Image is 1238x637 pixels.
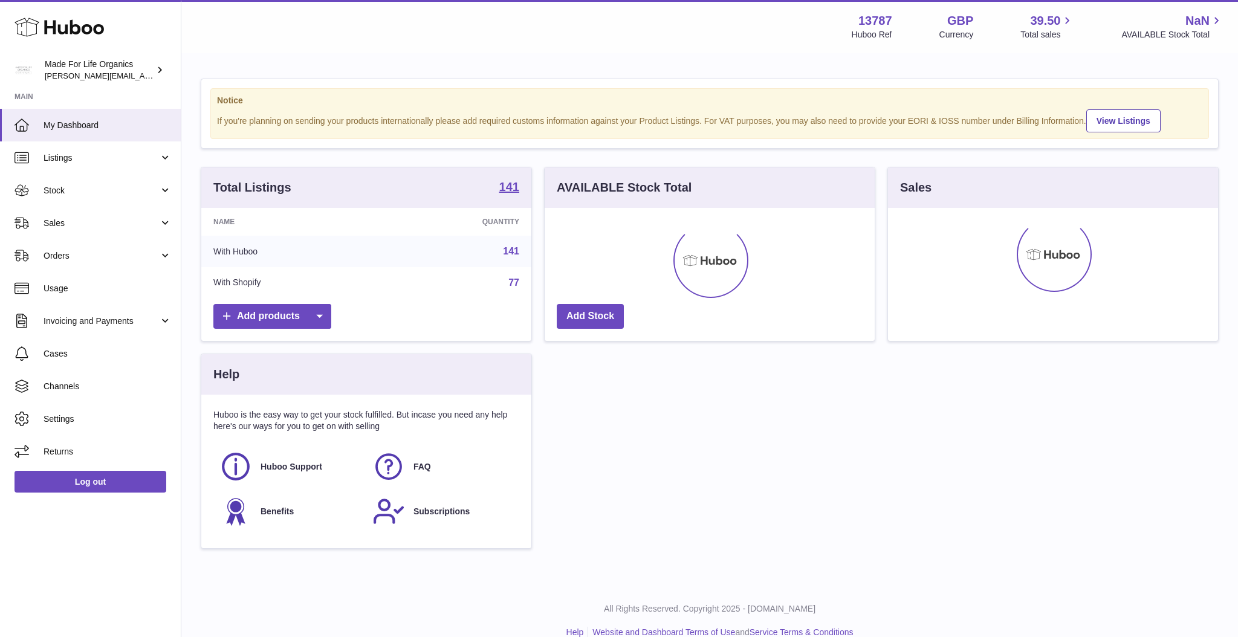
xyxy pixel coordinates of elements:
[44,413,172,425] span: Settings
[1121,13,1223,40] a: NaN AVAILABLE Stock Total
[201,236,379,267] td: With Huboo
[372,495,513,528] a: Subscriptions
[503,246,519,256] a: 141
[750,627,854,637] a: Service Terms & Conditions
[201,208,379,236] th: Name
[219,450,360,483] a: Huboo Support
[1185,13,1210,29] span: NaN
[1020,13,1074,40] a: 39.50 Total sales
[15,61,33,79] img: geoff.winwood@madeforlifeorganics.com
[947,13,973,29] strong: GBP
[44,120,172,131] span: My Dashboard
[213,366,239,383] h3: Help
[217,95,1202,106] strong: Notice
[1020,29,1074,40] span: Total sales
[15,471,166,493] a: Log out
[499,181,519,195] a: 141
[191,603,1228,615] p: All Rights Reserved. Copyright 2025 - [DOMAIN_NAME]
[379,208,531,236] th: Quantity
[592,627,735,637] a: Website and Dashboard Terms of Use
[44,283,172,294] span: Usage
[261,506,294,517] span: Benefits
[44,250,159,262] span: Orders
[557,304,624,329] a: Add Stock
[217,108,1202,132] div: If you're planning on sending your products internationally please add required customs informati...
[219,495,360,528] a: Benefits
[566,627,584,637] a: Help
[413,461,431,473] span: FAQ
[44,185,159,196] span: Stock
[44,152,159,164] span: Listings
[499,181,519,193] strong: 141
[44,381,172,392] span: Channels
[508,277,519,288] a: 77
[213,304,331,329] a: Add products
[1030,13,1060,29] span: 39.50
[45,59,154,82] div: Made For Life Organics
[1121,29,1223,40] span: AVAILABLE Stock Total
[45,71,307,80] span: [PERSON_NAME][EMAIL_ADDRESS][PERSON_NAME][DOMAIN_NAME]
[44,315,159,327] span: Invoicing and Payments
[557,179,692,196] h3: AVAILABLE Stock Total
[44,348,172,360] span: Cases
[939,29,974,40] div: Currency
[261,461,322,473] span: Huboo Support
[201,267,379,299] td: With Shopify
[858,13,892,29] strong: 13787
[413,506,470,517] span: Subscriptions
[852,29,892,40] div: Huboo Ref
[1086,109,1161,132] a: View Listings
[213,409,519,432] p: Huboo is the easy way to get your stock fulfilled. But incase you need any help here's our ways f...
[213,179,291,196] h3: Total Listings
[372,450,513,483] a: FAQ
[900,179,932,196] h3: Sales
[44,446,172,458] span: Returns
[44,218,159,229] span: Sales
